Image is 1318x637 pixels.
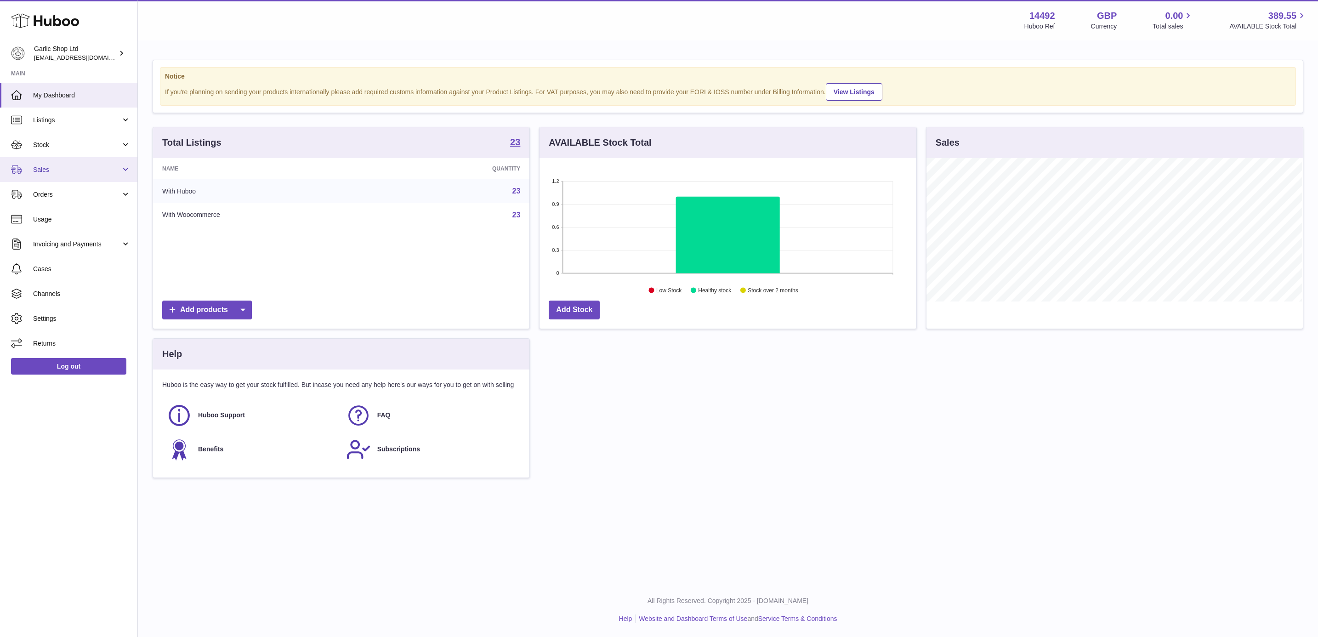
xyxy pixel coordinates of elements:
span: Subscriptions [377,445,420,454]
a: Add products [162,301,252,319]
h3: Help [162,348,182,360]
a: 389.55 AVAILABLE Stock Total [1229,10,1307,31]
span: Listings [33,116,121,125]
span: Cases [33,265,131,273]
text: 0.9 [552,201,559,207]
a: Huboo Support [167,403,337,428]
a: Log out [11,358,126,375]
span: Returns [33,339,131,348]
td: With Huboo [153,179,386,203]
strong: 14492 [1029,10,1055,22]
span: Usage [33,215,131,224]
h3: Sales [936,136,960,149]
span: Sales [33,165,121,174]
span: 389.55 [1268,10,1296,22]
a: Benefits [167,437,337,462]
span: My Dashboard [33,91,131,100]
strong: 23 [510,137,520,147]
div: Garlic Shop Ltd [34,45,117,62]
div: Currency [1091,22,1117,31]
text: Low Stock [656,287,682,294]
span: Benefits [198,445,223,454]
strong: GBP [1097,10,1117,22]
p: All Rights Reserved. Copyright 2025 - [DOMAIN_NAME] [145,597,1311,605]
h3: AVAILABLE Stock Total [549,136,651,149]
text: Stock over 2 months [748,287,798,294]
span: [EMAIL_ADDRESS][DOMAIN_NAME] [34,54,135,61]
span: Huboo Support [198,411,245,420]
h3: Total Listings [162,136,222,149]
span: Total sales [1153,22,1193,31]
span: FAQ [377,411,391,420]
span: Channels [33,290,131,298]
text: Healthy stock [699,287,732,294]
strong: Notice [165,72,1291,81]
a: View Listings [826,83,882,101]
a: FAQ [346,403,516,428]
a: 23 [512,211,521,219]
text: 1.2 [552,178,559,184]
p: Huboo is the easy way to get your stock fulfilled. But incase you need any help here's our ways f... [162,381,520,389]
th: Quantity [386,158,529,179]
a: 23 [510,137,520,148]
a: 23 [512,187,521,195]
span: AVAILABLE Stock Total [1229,22,1307,31]
span: Stock [33,141,121,149]
div: Huboo Ref [1024,22,1055,31]
div: If you're planning on sending your products internationally please add required customs informati... [165,82,1291,101]
th: Name [153,158,386,179]
img: internalAdmin-14492@internal.huboo.com [11,46,25,60]
a: Subscriptions [346,437,516,462]
text: 0.3 [552,247,559,253]
a: Help [619,615,632,622]
a: Add Stock [549,301,600,319]
span: Invoicing and Payments [33,240,121,249]
text: 0.6 [552,224,559,230]
a: Service Terms & Conditions [758,615,837,622]
a: Website and Dashboard Terms of Use [639,615,747,622]
td: With Woocommerce [153,203,386,227]
a: 0.00 Total sales [1153,10,1193,31]
text: 0 [557,270,559,276]
span: Settings [33,314,131,323]
li: and [636,614,837,623]
span: Orders [33,190,121,199]
span: 0.00 [1165,10,1183,22]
